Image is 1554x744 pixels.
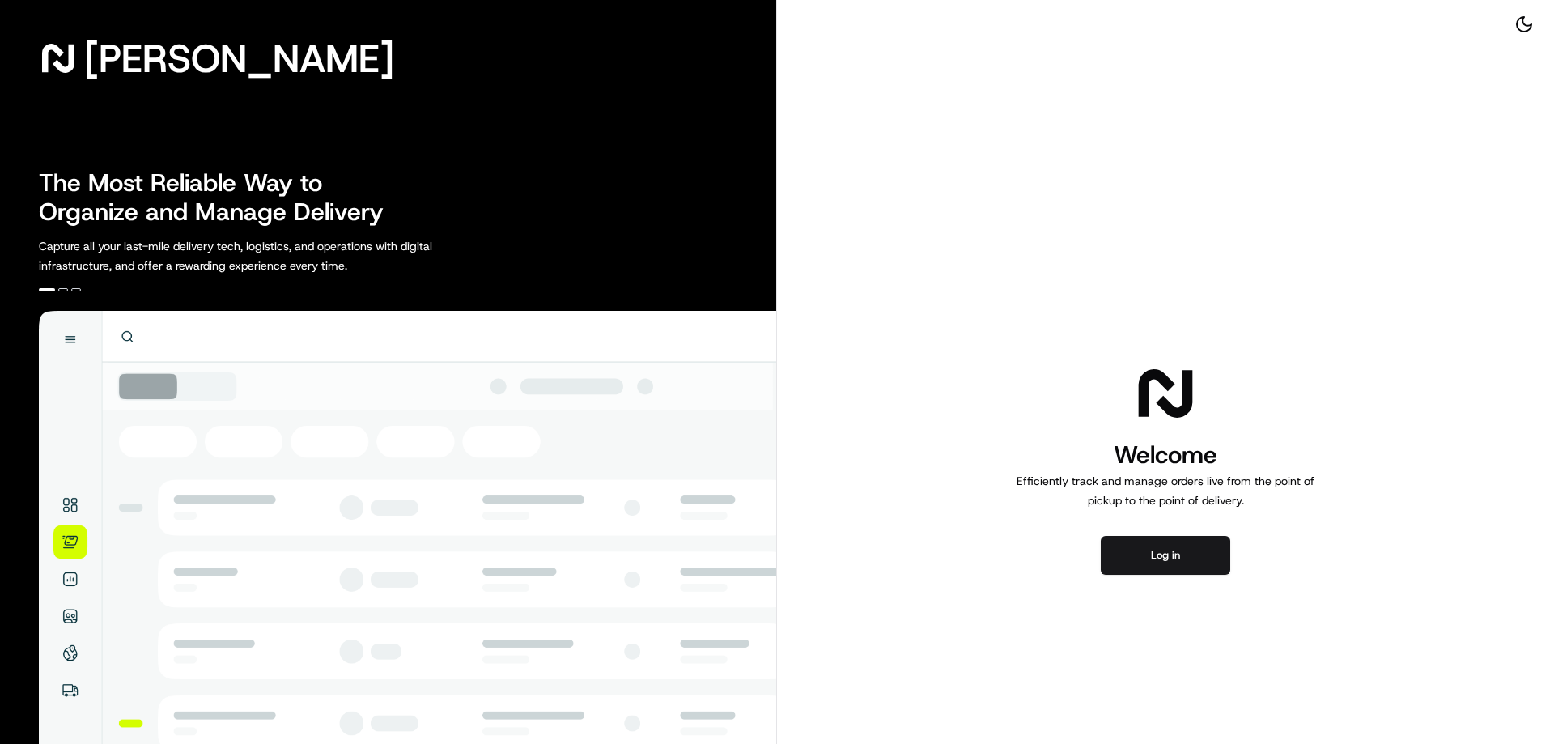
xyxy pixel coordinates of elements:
span: [PERSON_NAME] [84,42,394,74]
p: Capture all your last-mile delivery tech, logistics, and operations with digital infrastructure, ... [39,236,505,275]
button: Log in [1101,536,1230,575]
h1: Welcome [1010,439,1321,471]
h2: The Most Reliable Way to Organize and Manage Delivery [39,168,401,227]
p: Efficiently track and manage orders live from the point of pickup to the point of delivery. [1010,471,1321,510]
